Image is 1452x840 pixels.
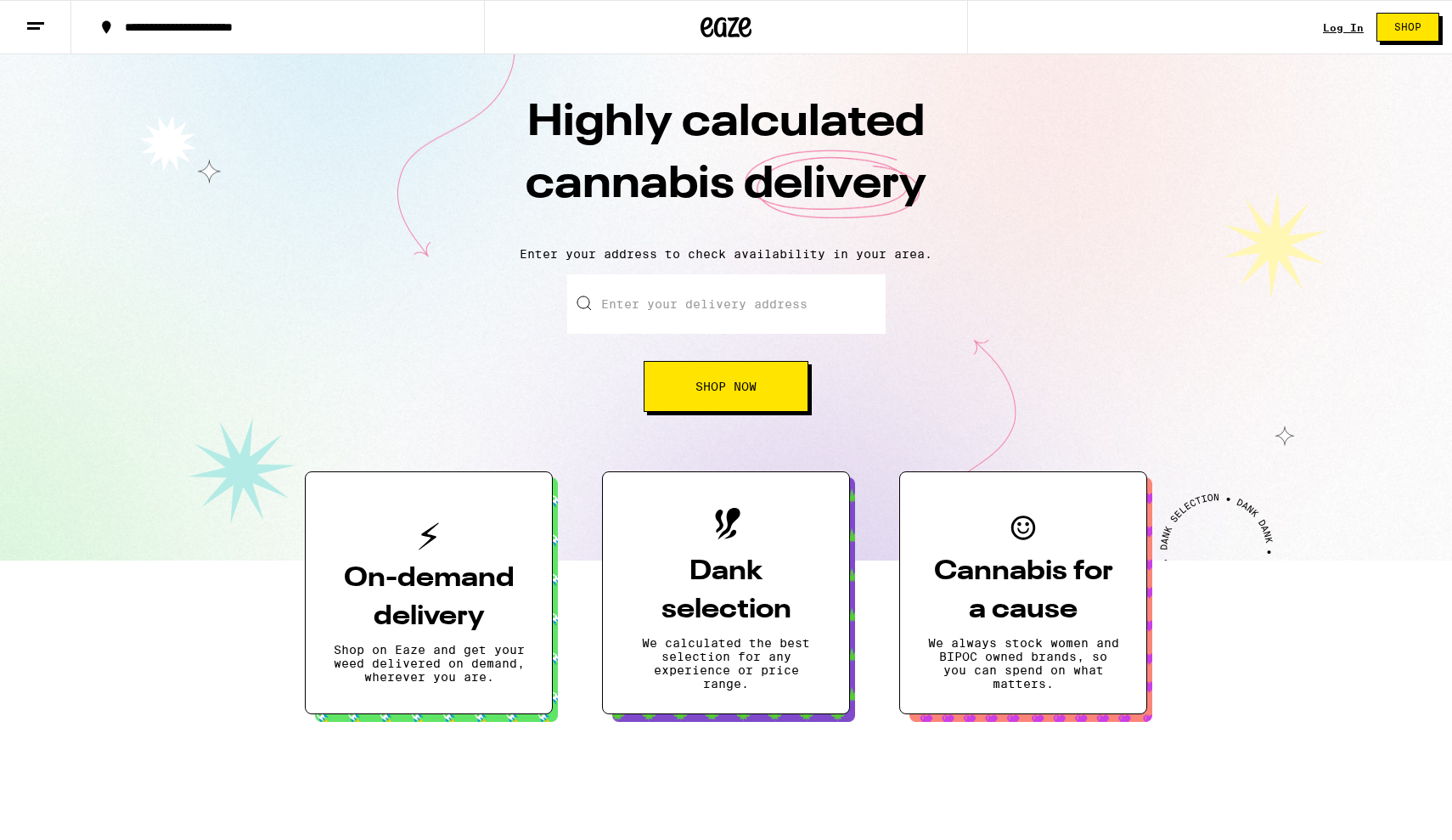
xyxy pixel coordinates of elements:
p: Shop on Eaze and get your weed delivered on demand, wherever you are. [333,643,525,684]
h3: Dank selection [630,553,822,629]
button: Shop Now [644,361,808,412]
button: Cannabis for a causeWe always stock women and BIPOC owned brands, so you can spend on what matters. [899,471,1147,714]
button: Shop [1376,13,1439,42]
div: Log In [1323,22,1364,33]
span: Shop Now [695,381,757,392]
span: Shop [1394,22,1421,32]
button: On-demand deliveryShop on Eaze and get your weed delivered on demand, wherever you are. [305,471,553,714]
h3: On-demand delivery [333,560,525,636]
p: Enter your address to check availability in your area. [17,247,1435,261]
p: We calculated the best selection for any experience or price range. [630,636,822,691]
h1: Highly calculated cannabis delivery [429,93,1023,234]
button: Dank selectionWe calculated the best selection for any experience or price range. [602,471,850,714]
input: Enter your delivery address [567,274,886,334]
p: We always stock women and BIPOC owned brands, so you can spend on what matters. [927,636,1119,691]
h3: Cannabis for a cause [927,553,1119,629]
